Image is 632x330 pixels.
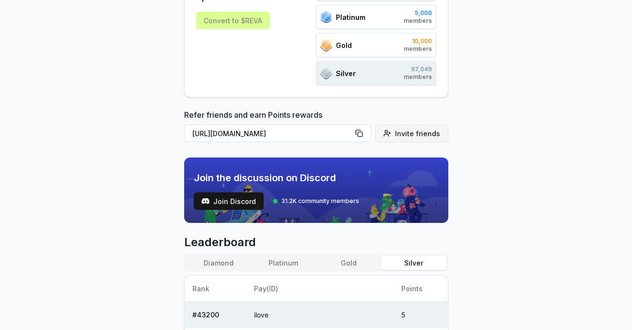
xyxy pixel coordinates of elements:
td: # 43200 [185,302,246,328]
span: 10,000 [404,37,432,45]
button: Gold [316,256,381,270]
button: Diamond [186,256,251,270]
img: discord_banner [184,157,448,223]
td: 5 [394,302,447,328]
span: members [404,73,432,81]
a: testJoin Discord [194,192,264,210]
span: 5,000 [404,9,432,17]
span: Invite friends [395,128,440,139]
span: Join Discord [213,196,256,206]
div: Refer friends and earn Points rewards [184,109,448,146]
td: ilove [246,302,394,328]
button: Silver [381,256,446,270]
span: members [404,17,432,25]
span: 97,049 [404,65,432,73]
button: Invite friends [375,125,448,142]
span: Leaderboard [184,235,448,250]
button: [URL][DOMAIN_NAME] [184,125,371,142]
span: members [404,45,432,53]
th: Pay(ID) [246,276,394,302]
img: ranks_icon [320,67,332,79]
button: Platinum [251,256,316,270]
th: Rank [185,276,246,302]
img: ranks_icon [320,39,332,51]
th: Points [394,276,447,302]
button: Join Discord [194,192,264,210]
span: 31.2K community members [281,197,359,205]
span: Platinum [336,12,365,22]
span: Gold [336,40,352,50]
span: Join the discussion on Discord [194,171,359,185]
span: Silver [336,68,356,79]
img: test [202,197,209,205]
img: ranks_icon [320,11,332,23]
